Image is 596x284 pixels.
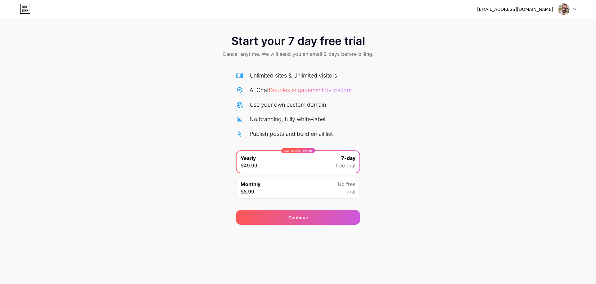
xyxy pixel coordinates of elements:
[250,86,351,94] div: AI Chat
[281,148,315,153] div: LIMITED TIME : 50% off
[250,115,325,123] div: No branding, fully white-label
[241,154,256,162] span: Yearly
[250,100,326,109] div: Use your own custom domain
[288,214,308,221] span: Continue
[346,188,355,195] span: trial
[241,188,254,195] span: $8.99
[223,50,373,58] span: Cancel anytime. We will send you an email 2 days before billing.
[269,87,351,93] span: Doubles engagement by visitors
[477,6,553,13] div: [EMAIL_ADDRESS][DOMAIN_NAME]
[250,71,337,80] div: Unlimited sites & Unlimited visitors
[241,180,260,188] span: Monthly
[241,162,257,169] span: $49.99
[250,130,333,138] div: Publish posts and build email list
[341,154,355,162] span: 7-day
[231,35,365,47] span: Start your 7 day free trial
[558,3,570,15] img: bryanroseman
[338,180,355,188] span: No free
[336,162,355,169] span: free trial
